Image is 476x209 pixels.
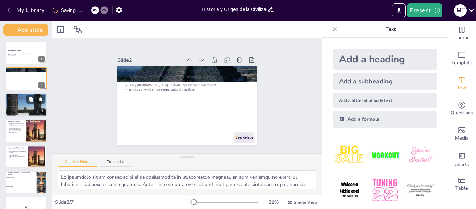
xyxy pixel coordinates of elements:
img: 6.jpeg [404,174,437,207]
div: 5 [38,160,45,166]
span: Teotihuacán [7,191,36,191]
p: Los materiales utilizados fueron piedra, adobe y madera. [8,130,24,133]
div: Layout [55,24,66,35]
p: El rey-[DEMOGRAPHIC_DATA] Ce Ácatl Topílizin fue fundamental. [8,72,45,74]
p: La sociedad tolteca era profundamente militarista. [8,148,26,150]
span: Text [457,84,467,92]
div: Add images, graphics, shapes or video [448,121,476,147]
img: 5.jpeg [369,174,401,207]
p: La ciudad [PERSON_NAME][GEOGRAPHIC_DATA] fue saqueada y destruida. [7,97,45,98]
span: Questions [451,109,473,117]
button: My Library [5,5,47,16]
div: 1 [6,41,47,64]
p: Los toltecas se establecieron en [GEOGRAPHIC_DATA]. [144,45,248,122]
img: 2.jpeg [369,139,401,171]
div: 4 [38,134,45,140]
button: Speaker Notes [58,159,97,167]
div: 2 [6,67,47,90]
p: Los campesinos y trabajadores de oficio formaban la base social. [8,153,26,156]
img: 1.jpeg [333,139,366,171]
input: Insert title [202,5,267,15]
p: ¿Cuál fue la capital de la civilización tolteca? [8,172,34,176]
span: Table [455,185,468,192]
p: Los muros decorados, como el Coatepantli, son emblemáticos. [8,128,24,130]
span: Cholula [7,181,36,182]
p: La fusión de arquitectura y escultura es notable. [8,125,24,128]
span: Charts [454,161,469,169]
div: M T [454,4,467,17]
span: Theme [454,34,470,42]
span: Position [74,25,82,34]
p: Decadencia y Legado [7,94,45,96]
p: Los [DEMOGRAPHIC_DATA] surgieron del mestizaje. [146,42,251,119]
p: Los [DEMOGRAPHIC_DATA] surgieron del mestizaje. [8,69,45,71]
p: La migración de los [DEMOGRAPHIC_DATA] afectó otras culturas. [7,99,45,100]
div: 4 [6,119,47,142]
p: Arquitectura Tolteca [8,121,24,123]
div: 2 [38,82,45,88]
span: [GEOGRAPHIC_DATA] [7,177,36,178]
button: Duplicate Slide [26,95,35,103]
textarea: Lo ipsumdolo sit am consec adipi el se doeiusmod te in utlaboreetdo magnaal, en adm veniamqu no e... [58,170,316,189]
p: Los toltecas se establecieron en [GEOGRAPHIC_DATA]. [8,71,45,72]
p: El legado tolteca perduró en los [DEMOGRAPHIC_DATA]. [7,98,45,99]
div: Add ready made slides [448,46,476,71]
div: 21 % [265,199,282,206]
div: Add text boxes [448,71,476,96]
div: Add a table [448,172,476,197]
span: Media [455,134,469,142]
div: Get real-time input from your audience [448,96,476,121]
p: Tula se convirtió en un centro cultural y político. [139,52,243,129]
p: La civilización tolteca entró en decadencia por sequías y conflictos. [7,95,45,97]
button: Add slide [3,24,48,36]
div: 3 [5,93,47,117]
div: Slide 2 [150,23,206,66]
strong: La Civilización Tolteca [8,50,21,51]
p: Generated with [URL] [8,55,45,57]
button: Transcript [100,159,131,167]
div: 1 [38,56,45,62]
img: 3.jpeg [404,139,437,171]
p: Un recorrido por la historia, cultura y legado de los [DEMOGRAPHIC_DATA], una civilización mesoam... [8,51,45,55]
p: La élite estaba compuesta por guerreros y sacerdotes. [8,151,26,153]
div: Add a formula [333,111,437,128]
p: Organización Política y Social [8,147,26,149]
p: Origen y Asentamiento [8,68,45,70]
p: La arquitectura tolteca utiliza pilares colosales. [8,122,24,125]
button: Present [407,3,442,17]
div: Add a subheading [333,73,437,90]
div: 5 [6,145,47,168]
span: Template [451,59,473,67]
p: Los esclavos eran capturados en victorias militares. [8,156,26,158]
p: Origen y Asentamiento [148,38,253,117]
div: 3 [39,108,45,114]
div: 6 [38,186,45,192]
div: Add charts and graphs [448,147,476,172]
button: Export to PowerPoint [392,3,406,17]
div: Add a little bit of body text [333,93,437,108]
span: Single View [294,200,318,205]
button: Delete Slide [37,95,45,103]
button: M T [454,3,467,17]
div: 6 [6,171,47,194]
div: Change the overall theme [448,21,476,46]
div: Slide 2 / 7 [55,199,191,206]
p: Tula se convirtió en un centro cultural y político. [8,73,45,75]
div: Add a heading [333,49,437,70]
p: Text [340,21,441,38]
img: 4.jpeg [333,174,366,207]
p: El rey-[DEMOGRAPHIC_DATA] Ce Ácatl Topílizin fue fundamental. [141,48,245,126]
div: Saving...... [53,7,82,14]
